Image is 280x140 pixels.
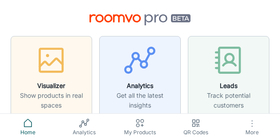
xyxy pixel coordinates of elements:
img: Roomvo PRO Beta [89,14,191,25]
a: LeadsTrack potential customers [188,72,269,80]
p: Show products in real spaces [16,91,86,110]
p: Track potential customers [194,91,264,110]
a: Analytics [56,114,112,140]
span: QR Codes [173,128,218,136]
h6: Analytics [105,81,175,91]
button: LeadsTrack potential customers [188,36,269,118]
a: AnalyticsGet all the latest insights [99,72,181,80]
p: Get all the latest insights [105,91,175,110]
button: AnalyticsGet all the latest insights [99,36,181,118]
a: My Products [112,114,168,140]
button: VisualizerShow products in real spaces [11,36,92,118]
button: More [224,114,280,140]
span: Analytics [61,128,106,136]
span: Home [5,128,51,136]
span: My Products [117,128,163,136]
h6: Leads [194,81,264,91]
h6: Visualizer [16,81,86,91]
a: QR Codes [168,114,224,140]
span: More [229,129,275,136]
